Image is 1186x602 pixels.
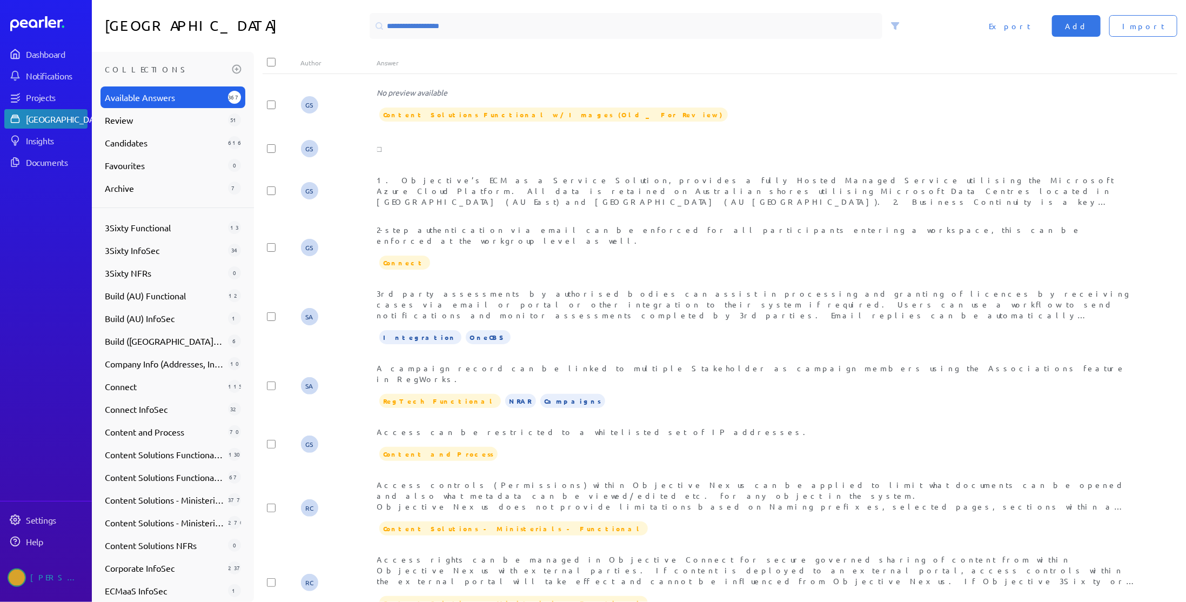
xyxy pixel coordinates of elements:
[228,357,241,370] div: 10
[379,108,728,122] span: Content Solutions Functional w/Images (Old _ For Review)
[379,447,498,461] span: Content and Process
[228,425,241,438] div: 70
[26,70,86,81] div: Notifications
[105,425,224,438] span: Content and Process
[228,539,241,552] div: 0
[505,394,536,408] span: NRAR
[540,394,605,408] span: Campaigns
[377,479,1140,512] div: Access controls (Permissions) within Objective Nexus can be applied to limit what documents can b...
[228,493,241,506] div: 377
[301,499,318,517] span: Robert Craig
[105,493,224,506] span: Content Solutions - Ministerials - Functional
[4,131,88,150] a: Insights
[105,471,224,484] span: Content Solutions Functional w/Images (Old _ For Review)
[301,574,318,591] span: Robert Craig
[26,514,86,525] div: Settings
[105,335,224,347] span: Build ([GEOGRAPHIC_DATA]) InfoSec
[228,91,241,104] div: 3676
[377,426,1140,437] div: Access can be restricted to a whitelisted set of IP addresses.
[379,330,461,344] span: Integration
[4,88,88,107] a: Projects
[1109,15,1177,37] button: Import
[228,448,241,461] div: 130
[30,568,84,587] div: [PERSON_NAME]
[105,182,224,195] span: Archive
[105,312,224,325] span: Build (AU) InfoSec
[10,16,88,31] a: Dashboard
[377,554,1140,586] div: Access rights can be managed in Objective Connect for secure governed sharing of content from wit...
[105,113,224,126] span: Review
[228,403,241,416] div: 32
[26,536,86,547] div: Help
[105,380,224,393] span: Connect
[377,143,1140,154] div: □
[377,363,1140,384] div: A campaign record can be linked to multiple Stakeholder as campaign members using the Association...
[301,58,377,67] div: Author
[105,539,224,552] span: Content Solutions NFRs
[105,91,224,104] span: Available Answers
[26,157,86,168] div: Documents
[301,96,318,113] span: Gary Somerville
[1052,15,1101,37] button: Add
[105,13,365,39] h1: [GEOGRAPHIC_DATA]
[4,532,88,551] a: Help
[105,289,224,302] span: Build (AU) Functional
[377,224,1140,246] div: 2-step authentication via email can be enforced for all participants entering a workspace, this c...
[1122,21,1164,31] span: Import
[105,221,224,234] span: 3Sixty Functional
[26,135,86,146] div: Insights
[228,266,241,279] div: 0
[989,21,1030,31] span: Export
[228,335,241,347] div: 6
[377,58,1140,67] div: Answer
[379,394,501,408] span: RegTech Functional
[105,61,228,78] h3: Collections
[377,175,1140,207] div: 1. Objective’s ECM as a Service Solution, provides a fully Hosted Managed Service utilising the M...
[8,568,26,587] img: Scott Hay
[105,448,224,461] span: Content Solutions Functional (Review)
[301,308,318,325] span: Steve Ackermann
[301,239,318,256] span: Gary Somerville
[4,66,88,85] a: Notifications
[228,516,241,529] div: 270
[379,521,648,536] span: Content Solutions - Ministerials - Functional
[228,584,241,597] div: 1
[301,140,318,157] span: Gary Somerville
[26,49,86,59] div: Dashboard
[228,244,241,257] div: 34
[105,159,224,172] span: Favourites
[105,403,224,416] span: Connect InfoSec
[228,159,241,172] div: 0
[377,88,448,97] span: No preview available
[377,288,1140,320] div: 3rd party assessments by authorised bodies can assist in processing and granting of licences by r...
[105,244,224,257] span: 3Sixty InfoSec
[301,377,318,394] span: Steve Ackermann
[228,113,241,126] div: 51
[105,584,224,597] span: ECMaaS InfoSec
[26,113,106,124] div: [GEOGRAPHIC_DATA]
[228,380,241,393] div: 115
[228,221,241,234] div: 13
[4,109,88,129] a: [GEOGRAPHIC_DATA]
[976,15,1043,37] button: Export
[301,182,318,199] span: Gary Somerville
[301,436,318,453] span: Gary Somerville
[228,136,241,149] div: 616
[1065,21,1088,31] span: Add
[105,516,224,529] span: Content Solutions - Ministerials - Non Functional
[379,256,430,270] span: Connect
[4,44,88,64] a: Dashboard
[228,289,241,302] div: 12
[228,182,241,195] div: 7
[105,561,224,574] span: Corporate InfoSec
[228,471,241,484] div: 67
[105,266,224,279] span: 3Sixty NFRs
[466,330,511,344] span: OneCBS
[228,312,241,325] div: 1
[228,561,241,574] div: 237
[4,152,88,172] a: Documents
[105,357,224,370] span: Company Info (Addresses, Insurance, etc)
[4,510,88,530] a: Settings
[4,564,88,591] a: Scott Hay's photo[PERSON_NAME]
[26,92,86,103] div: Projects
